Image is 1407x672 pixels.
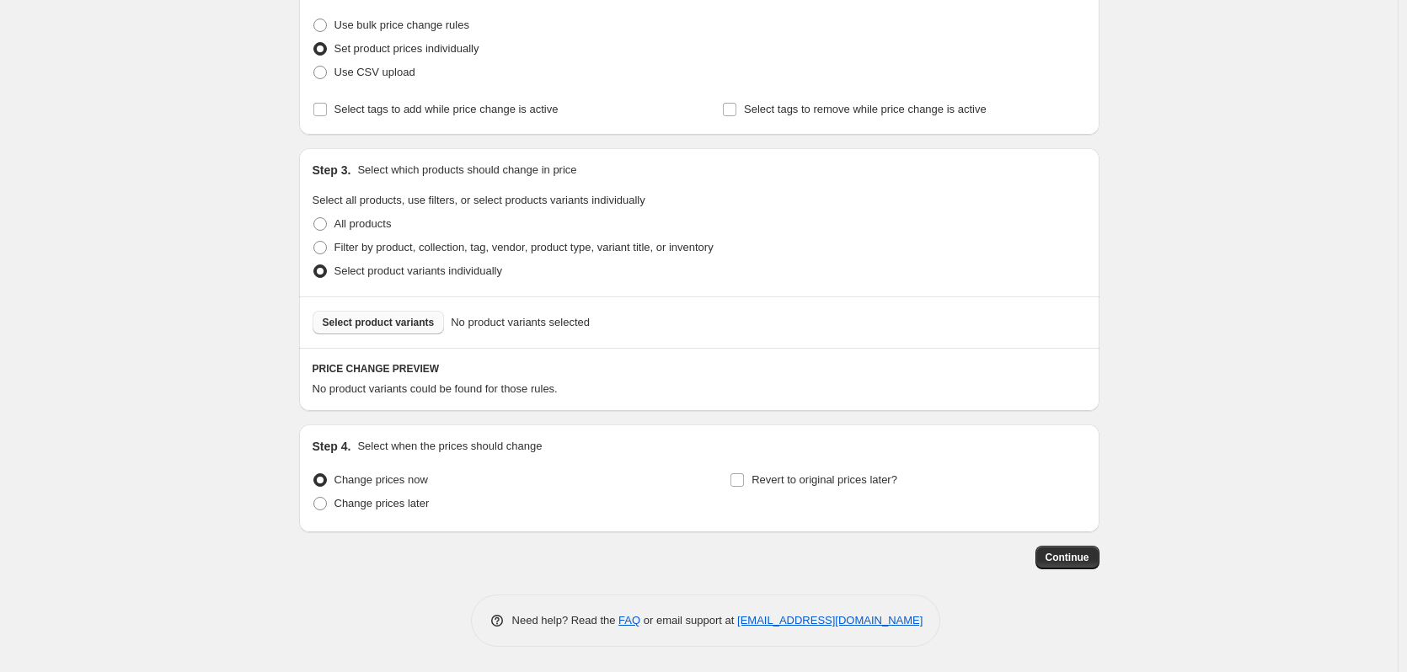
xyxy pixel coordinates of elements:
span: No product variants selected [451,314,590,331]
span: All products [334,217,392,230]
span: Filter by product, collection, tag, vendor, product type, variant title, or inventory [334,241,714,253]
span: or email support at [640,614,737,627]
span: Change prices later [334,497,430,509]
a: [EMAIL_ADDRESS][DOMAIN_NAME] [737,614,923,627]
span: Revert to original prices later? [752,473,897,486]
span: Set product prices individually [334,42,479,55]
span: Use CSV upload [334,66,415,78]
p: Select when the prices should change [357,438,542,455]
span: Change prices now [334,473,428,486]
span: No product variants could be found for those rules. [313,382,558,395]
a: FAQ [618,614,640,627]
span: Continue [1046,551,1089,564]
span: Select tags to add while price change is active [334,103,559,115]
span: Select all products, use filters, or select products variants individually [313,194,645,206]
span: Use bulk price change rules [334,19,469,31]
span: Need help? Read the [512,614,619,627]
span: Select product variants [323,316,435,329]
h6: PRICE CHANGE PREVIEW [313,362,1086,376]
span: Select product variants individually [334,264,502,277]
button: Select product variants [313,311,445,334]
h2: Step 3. [313,162,351,179]
button: Continue [1035,546,1099,569]
h2: Step 4. [313,438,351,455]
span: Select tags to remove while price change is active [744,103,987,115]
p: Select which products should change in price [357,162,576,179]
